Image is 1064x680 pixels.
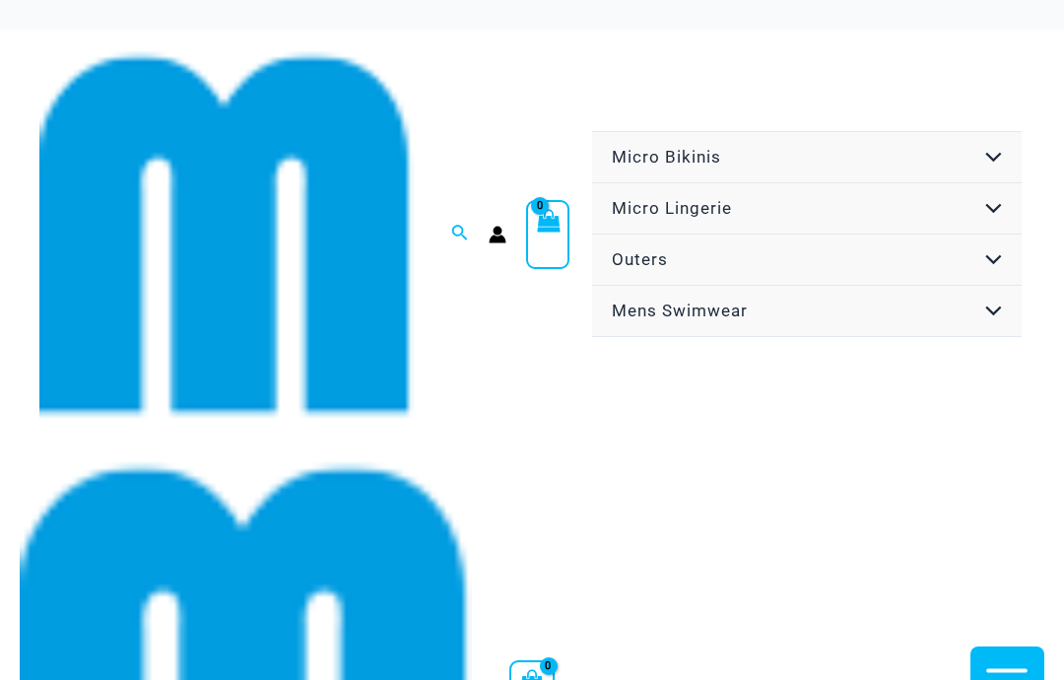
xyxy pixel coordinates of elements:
span: Micro Bikinis [612,147,721,167]
nav: Site Navigation [589,128,1025,340]
a: OutersMenu ToggleMenu Toggle [592,235,1022,286]
a: Search icon link [451,222,469,246]
a: View Shopping Cart, empty [526,200,569,269]
span: Outers [612,249,668,269]
span: Micro Lingerie [612,198,732,218]
span: Mens Swimwear [612,301,748,320]
a: Micro BikinisMenu ToggleMenu Toggle [592,132,1022,183]
a: Mens SwimwearMenu ToggleMenu Toggle [592,286,1022,337]
a: Micro LingerieMenu ToggleMenu Toggle [592,183,1022,235]
img: cropped mm emblem [39,47,414,422]
a: Account icon link [489,226,506,243]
